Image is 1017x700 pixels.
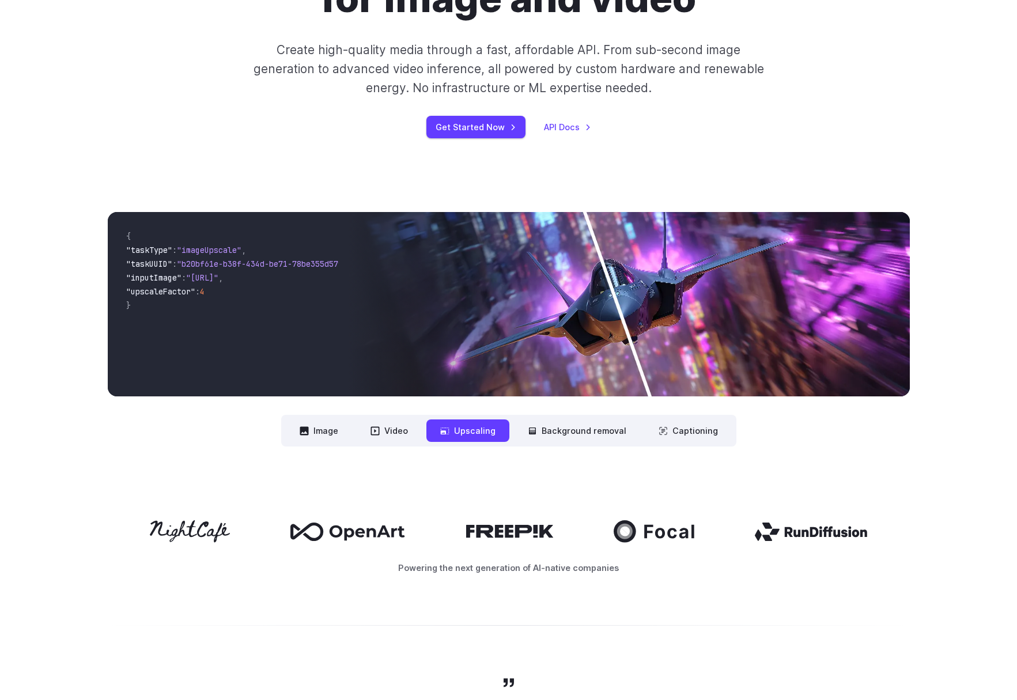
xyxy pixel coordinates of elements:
[186,273,218,283] span: "[URL]"
[348,212,909,396] img: Futuristic stealth jet streaking through a neon-lit cityscape with glowing purple exhaust
[177,259,352,269] span: "b20bf61e-b38f-434d-be71-78be355d5795"
[126,231,131,241] span: {
[195,286,200,297] span: :
[514,419,640,442] button: Background removal
[200,286,205,297] span: 4
[286,419,352,442] button: Image
[126,259,172,269] span: "taskUUID"
[126,273,182,283] span: "inputImage"
[108,561,910,574] p: Powering the next generation of AI-native companies
[172,245,177,255] span: :
[426,116,525,138] a: Get Started Now
[645,419,732,442] button: Captioning
[357,419,422,442] button: Video
[126,245,172,255] span: "taskType"
[544,120,591,134] a: API Docs
[426,419,509,442] button: Upscaling
[126,300,131,311] span: }
[252,40,765,98] p: Create high-quality media through a fast, affordable API. From sub-second image generation to adv...
[218,273,223,283] span: ,
[126,286,195,297] span: "upscaleFactor"
[172,259,177,269] span: :
[177,245,241,255] span: "imageUpscale"
[182,273,186,283] span: :
[241,245,246,255] span: ,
